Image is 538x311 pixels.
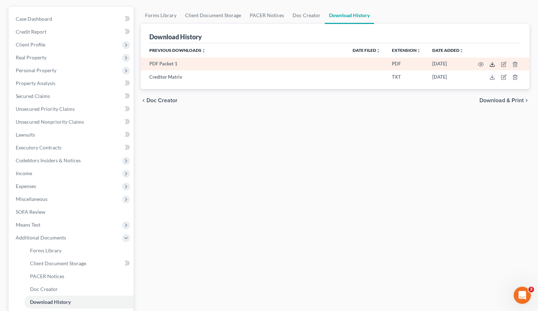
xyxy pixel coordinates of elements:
[392,48,421,53] a: Extensionunfold_more
[10,115,134,128] a: Unsecured Nonpriority Claims
[16,157,81,163] span: Codebtors Insiders & Notices
[427,58,469,70] td: [DATE]
[149,48,206,53] a: Previous Downloadsunfold_more
[479,98,524,103] span: Download & Print
[16,222,40,228] span: Means Test
[16,170,32,176] span: Income
[427,70,469,83] td: [DATE]
[386,70,427,83] td: TXT
[10,13,134,25] a: Case Dashboard
[201,49,206,53] i: unfold_more
[16,209,45,215] span: SOFA Review
[16,196,48,202] span: Miscellaneous
[325,7,374,24] a: Download History
[376,49,380,53] i: unfold_more
[417,49,421,53] i: unfold_more
[24,244,134,257] a: Forms Library
[30,286,58,292] span: Doc Creator
[16,16,52,22] span: Case Dashboard
[24,296,134,308] a: Download History
[479,98,529,103] button: Download & Print chevron_right
[24,283,134,296] a: Doc Creator
[16,67,56,73] span: Personal Property
[141,98,146,103] i: chevron_left
[10,77,134,90] a: Property Analysis
[141,7,181,24] a: Forms Library
[24,270,134,283] a: PACER Notices
[16,106,75,112] span: Unsecured Priority Claims
[181,7,245,24] a: Client Document Storage
[386,58,427,70] td: PDF
[16,144,61,150] span: Executory Contracts
[16,119,84,125] span: Unsecured Nonpriority Claims
[288,7,325,24] a: Doc Creator
[30,299,71,305] span: Download History
[514,287,531,304] iframe: Intercom live chat
[141,70,347,83] td: Creditor Matrix
[10,103,134,115] a: Unsecured Priority Claims
[432,48,464,53] a: Date addedunfold_more
[16,132,35,138] span: Lawsuits
[141,98,178,103] button: chevron_left Doc Creator
[16,235,66,241] span: Additional Documents
[528,287,534,292] span: 3
[149,33,202,41] div: Download History
[353,48,380,53] a: Date Filedunfold_more
[16,80,55,86] span: Property Analysis
[16,29,46,35] span: Credit Report
[146,98,178,103] span: Doc Creator
[524,98,529,103] i: chevron_right
[16,41,45,48] span: Client Profile
[245,7,288,24] a: PACER Notices
[24,257,134,270] a: Client Document Storage
[10,90,134,103] a: Secured Claims
[10,206,134,218] a: SOFA Review
[30,260,86,266] span: Client Document Storage
[30,273,64,279] span: PACER Notices
[16,54,46,60] span: Real Property
[30,247,61,253] span: Forms Library
[141,58,347,70] td: PDF Packet 1
[16,183,36,189] span: Expenses
[10,128,134,141] a: Lawsuits
[141,43,530,83] div: Previous Downloads
[16,93,50,99] span: Secured Claims
[459,49,464,53] i: unfold_more
[10,25,134,38] a: Credit Report
[10,141,134,154] a: Executory Contracts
